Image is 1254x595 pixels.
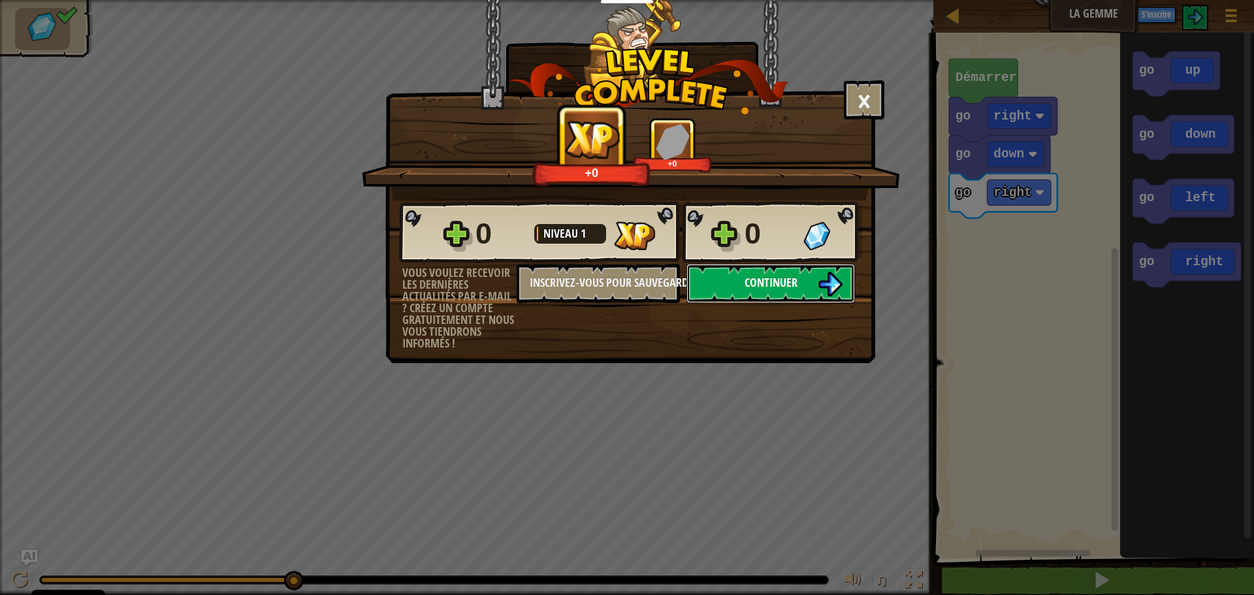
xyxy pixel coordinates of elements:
img: XP gagnée [614,221,655,250]
div: +0 [536,165,647,180]
img: XP gagnée [565,120,620,159]
img: level_complete.png [509,48,789,114]
button: Continuer [686,264,855,303]
div: 0 [745,213,796,255]
span: Niveau [543,225,581,242]
span: Continuer [745,274,797,291]
div: 0 [475,213,526,255]
img: Gemmes gagnées [656,123,690,159]
span: 1 [581,225,586,242]
img: Continuer [818,272,843,297]
button: Inscrivez-vous pour sauvegarder vos progrès [517,264,680,303]
div: Vous voulez recevoir les dernières actualités par e-mail ? Créez un compte gratuitement et nous v... [402,267,517,349]
img: Gemmes gagnées [803,221,830,250]
div: +0 [635,159,709,169]
button: × [844,80,884,120]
